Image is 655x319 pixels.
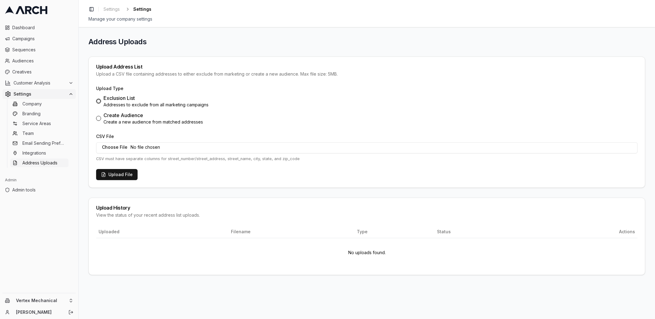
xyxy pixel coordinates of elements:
[12,58,73,64] span: Audiences
[10,159,68,167] a: Address Uploads
[88,37,645,47] h1: Address Uploads
[2,56,76,66] a: Audiences
[101,5,122,14] a: Settings
[22,120,51,127] span: Service Areas
[103,102,209,108] div: Addresses to exclude from all marketing campaigns
[435,226,531,238] th: Status
[10,109,68,118] a: Branding
[96,212,637,218] div: View the status of your recent address list uploads.
[10,129,68,138] a: Team
[96,86,123,91] label: Upload Type
[96,64,637,69] div: Upload Address List
[22,130,34,136] span: Team
[2,89,76,99] button: Settings
[14,80,66,86] span: Customer Analysis
[96,156,637,162] p: CSV must have separate columns for street_number/street_address, street_name, city, state, and zi...
[67,308,75,317] button: Log out
[12,187,73,193] span: Admin tools
[88,16,645,22] div: Manage your company settings
[2,67,76,77] a: Creatives
[2,78,76,88] button: Customer Analysis
[2,23,76,33] a: Dashboard
[12,36,73,42] span: Campaigns
[96,134,114,139] label: CSV File
[22,160,57,166] span: Address Uploads
[96,238,637,267] td: No uploads found.
[96,205,637,210] div: Upload History
[103,94,209,102] div: Exclusion List
[96,226,228,238] th: Uploaded
[10,119,68,128] a: Service Areas
[12,69,73,75] span: Creatives
[531,226,638,238] th: Actions
[101,5,151,14] nav: breadcrumb
[22,101,42,107] span: Company
[2,175,76,185] div: Admin
[103,6,120,12] span: Settings
[228,226,354,238] th: Filename
[10,149,68,157] a: Integrations
[133,6,151,12] span: Settings
[2,296,76,305] button: Vertex Mechanical
[10,100,68,108] a: Company
[354,226,435,238] th: Type
[14,91,66,97] span: Settings
[16,309,62,315] a: [PERSON_NAME]
[103,112,203,119] div: Create Audience
[2,185,76,195] a: Admin tools
[10,139,68,148] a: Email Sending Preferences
[22,111,41,117] span: Branding
[12,47,73,53] span: Sequences
[12,25,73,31] span: Dashboard
[16,298,66,303] span: Vertex Mechanical
[22,150,46,156] span: Integrations
[103,119,203,125] div: Create a new audience from matched addresses
[96,71,637,77] div: Upload a CSV file containing addresses to either exclude from marketing or create a new audience....
[22,140,66,146] span: Email Sending Preferences
[2,34,76,44] a: Campaigns
[96,169,138,180] button: Upload File
[2,45,76,55] a: Sequences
